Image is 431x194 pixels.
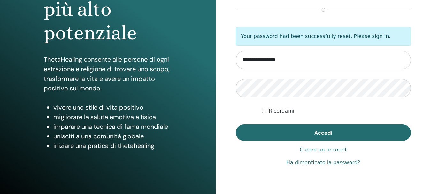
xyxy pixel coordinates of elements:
[262,107,411,115] div: Keep me authenticated indefinitely or until I manually logout
[286,159,360,167] a: Ha dimenticato la password?
[44,55,172,93] p: ThetaHealing consente alle persone di ogni estrazione e religione di trovare uno scopo, trasforma...
[53,122,172,131] li: imparare una tecnica di fama mondiale
[53,112,172,122] li: migliorare la salute emotiva e fisica
[236,124,411,141] button: Accedi
[318,6,328,14] span: o
[53,131,172,141] li: unisciti a una comunità globale
[269,107,294,115] label: Ricordami
[300,146,347,154] a: Creare un account
[236,27,411,46] p: Your password had been successfully reset. Please sign in.
[53,141,172,151] li: iniziare una pratica di thetahealing
[314,129,332,136] span: Accedi
[53,103,172,112] li: vivere uno stile di vita positivo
